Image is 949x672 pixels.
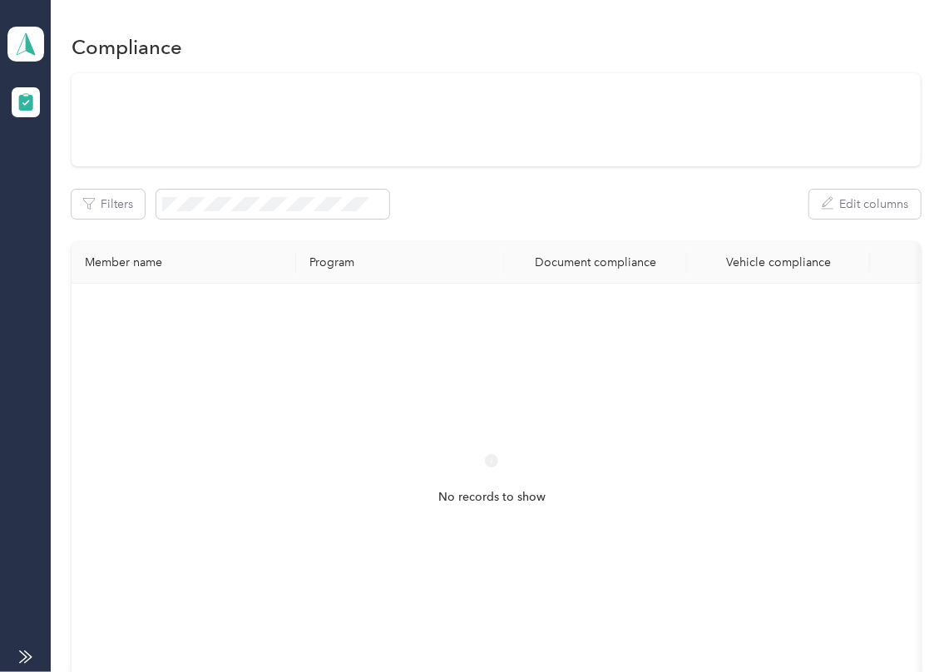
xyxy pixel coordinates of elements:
button: Filters [72,190,145,219]
th: Member name [72,242,296,284]
div: Vehicle compliance [700,255,857,269]
th: Program [296,242,504,284]
span: No records to show [438,488,546,506]
button: Edit columns [809,190,921,219]
iframe: Everlance-gr Chat Button Frame [856,579,949,672]
div: Document compliance [517,255,674,269]
h1: Compliance [72,38,182,56]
